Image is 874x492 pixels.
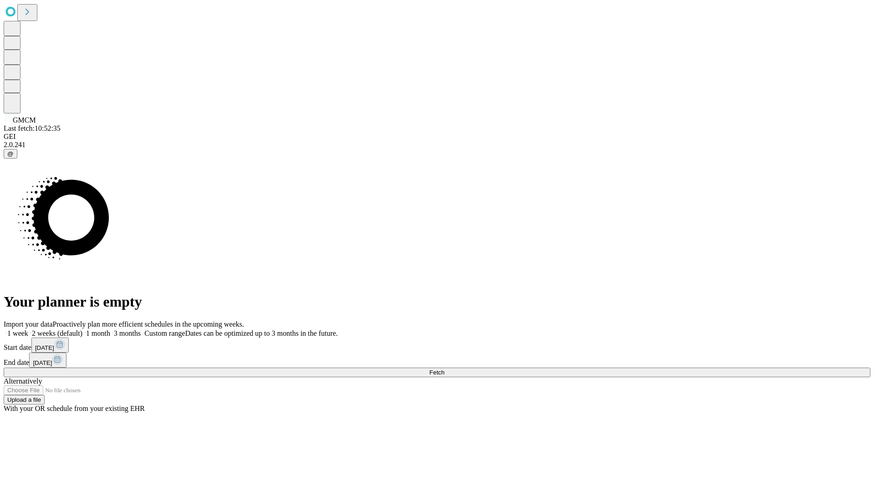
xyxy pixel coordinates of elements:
[32,329,82,337] span: 2 weeks (default)
[4,149,17,159] button: @
[31,338,69,353] button: [DATE]
[86,329,110,337] span: 1 month
[4,368,870,377] button: Fetch
[4,133,870,141] div: GEI
[4,124,61,132] span: Last fetch: 10:52:35
[4,293,870,310] h1: Your planner is empty
[4,395,45,405] button: Upload a file
[53,320,244,328] span: Proactively plan more efficient schedules in the upcoming weeks.
[4,405,145,412] span: With your OR schedule from your existing EHR
[144,329,185,337] span: Custom range
[13,116,36,124] span: GMCM
[7,329,28,337] span: 1 week
[35,344,54,351] span: [DATE]
[4,320,53,328] span: Import your data
[4,141,870,149] div: 2.0.241
[7,150,14,157] span: @
[185,329,338,337] span: Dates can be optimized up to 3 months in the future.
[4,353,870,368] div: End date
[29,353,66,368] button: [DATE]
[33,359,52,366] span: [DATE]
[4,377,42,385] span: Alternatively
[114,329,141,337] span: 3 months
[4,338,870,353] div: Start date
[429,369,444,376] span: Fetch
